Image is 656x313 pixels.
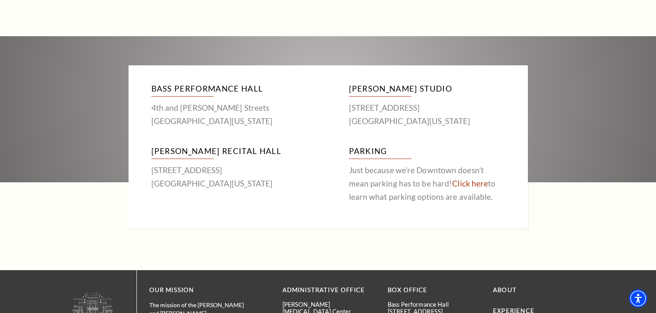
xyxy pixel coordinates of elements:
[151,144,307,159] h3: [PERSON_NAME] Recital Hall
[151,82,307,97] h3: Bass Performance Hall
[349,144,505,159] h3: Parking
[493,286,517,293] a: About
[452,179,488,188] a: Click here to learn what parking options are available - open in a new tab
[388,285,480,296] p: BOX OFFICE
[349,82,505,97] h3: [PERSON_NAME] Studio
[149,285,253,296] p: OUR MISSION
[349,164,505,204] p: Just because we’re Downtown doesn’t mean parking has to be hard! to learn what parking options ar...
[629,289,647,308] div: Accessibility Menu
[349,101,505,128] p: [STREET_ADDRESS] [GEOGRAPHIC_DATA][US_STATE]
[282,285,375,296] p: Administrative Office
[151,164,307,190] p: [STREET_ADDRESS] [GEOGRAPHIC_DATA][US_STATE]
[388,301,480,308] p: Bass Performance Hall
[151,101,307,128] p: 4th and [PERSON_NAME] Streets [GEOGRAPHIC_DATA][US_STATE]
